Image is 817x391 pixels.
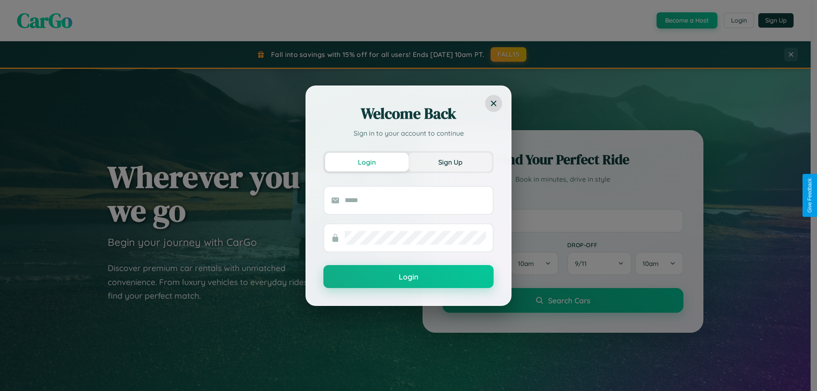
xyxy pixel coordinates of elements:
[325,153,408,171] button: Login
[323,265,494,288] button: Login
[807,178,813,213] div: Give Feedback
[323,103,494,124] h2: Welcome Back
[408,153,492,171] button: Sign Up
[323,128,494,138] p: Sign in to your account to continue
